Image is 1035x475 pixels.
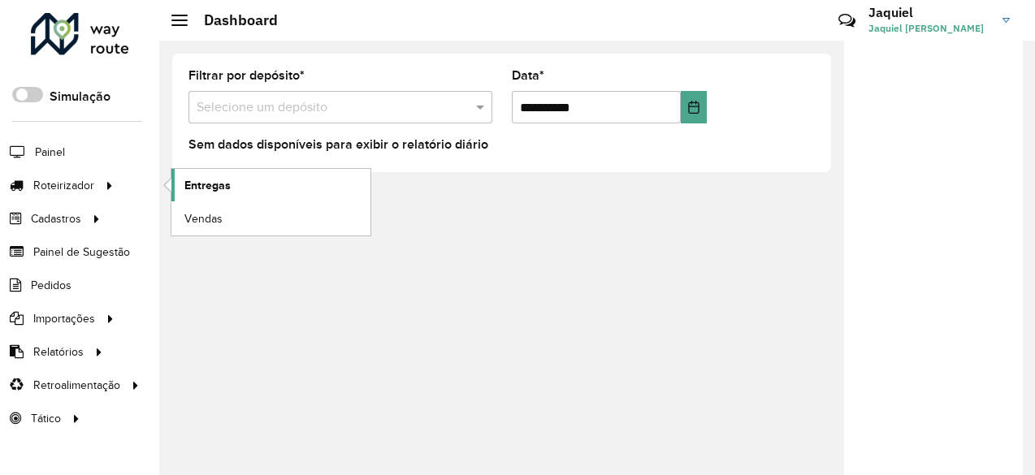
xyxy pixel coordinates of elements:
[33,310,95,327] span: Importações
[184,210,223,227] span: Vendas
[868,5,990,20] h3: Jaquiel
[33,343,84,361] span: Relatórios
[31,210,81,227] span: Cadastros
[188,66,305,85] label: Filtrar por depósito
[31,410,61,427] span: Tático
[33,244,130,261] span: Painel de Sugestão
[33,177,94,194] span: Roteirizador
[171,202,370,235] a: Vendas
[512,66,544,85] label: Data
[868,21,990,36] span: Jaquiel [PERSON_NAME]
[188,135,488,154] label: Sem dados disponíveis para exibir o relatório diário
[33,377,120,394] span: Retroalimentação
[171,169,370,201] a: Entregas
[35,144,65,161] span: Painel
[188,11,278,29] h2: Dashboard
[50,87,110,106] label: Simulação
[184,177,231,194] span: Entregas
[681,91,707,123] button: Choose Date
[31,277,71,294] span: Pedidos
[829,3,864,38] a: Contato Rápido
